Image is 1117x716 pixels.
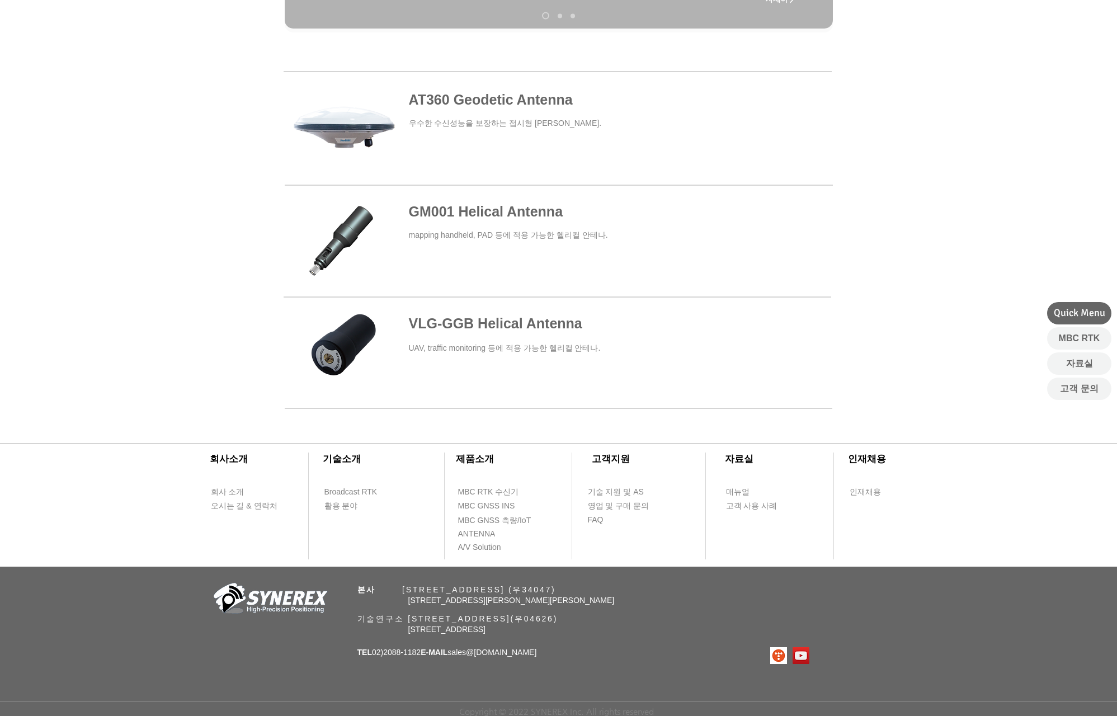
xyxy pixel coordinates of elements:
[466,648,536,657] a: @[DOMAIN_NAME]
[725,454,753,464] span: ​자료실
[458,485,541,499] a: MBC RTK 수신기
[408,625,486,634] span: [STREET_ADDRESS]
[1059,332,1100,345] span: MBC RTK
[538,12,579,20] nav: 슬라이드
[1054,306,1105,320] span: Quick Menu
[592,454,630,464] span: ​고객지원
[458,540,522,554] a: A/V Solution
[587,485,671,499] a: 기술 지원 및 AS
[324,487,378,498] span: Broadcast RTK
[848,454,886,464] span: ​인재채용
[458,514,555,527] a: MBC GNSS 측량/IoT
[324,499,388,513] a: 활용 분야
[1066,357,1093,370] span: 자료실
[587,513,652,527] a: FAQ
[357,585,556,594] span: ​ [STREET_ADDRESS] (우34047)
[208,582,331,618] img: 회사_로고-removebg-preview.png
[1060,383,1098,395] span: 고객 문의
[421,648,447,657] span: E-MAIL
[542,12,549,20] a: AT340 Geodetic Antenna
[588,501,649,512] span: 영업 및 구매 문의
[558,13,562,18] a: AT200 Aviation Antenna
[357,648,537,657] span: 02)2088-1182 sales
[1047,352,1111,375] a: 자료실
[1047,378,1111,400] a: 고객 문의
[587,499,652,513] a: 영업 및 구매 문의
[726,501,777,512] span: 고객 사용 사례
[458,499,527,513] a: MBC GNSS INS
[588,487,644,498] span: 기술 지원 및 AS
[725,499,790,513] a: 고객 사용 사례
[458,529,496,540] span: ANTENNA
[211,487,244,498] span: 회사 소개
[588,515,604,526] span: FAQ
[458,487,519,498] span: MBC RTK 수신기
[210,499,286,513] a: 오시는 길 & 연락처
[770,647,809,664] ul: SNS 모음
[725,485,790,499] a: 매뉴얼
[210,485,275,499] a: 회사 소개
[988,668,1117,716] iframe: Wix Chat
[1047,302,1111,324] div: Quick Menu
[357,614,558,623] span: 기술연구소 [STREET_ADDRESS](우04626)
[458,501,515,512] span: MBC GNSS INS
[850,487,881,498] span: 인재채용
[324,485,388,499] a: Broadcast RTK
[357,648,372,657] span: TEL
[210,454,248,464] span: ​회사소개
[571,13,575,18] a: AT190 Helix Antenna
[793,647,809,664] img: 유튜브 사회 아이콘
[770,647,787,664] img: 티스토리로고
[458,542,501,553] span: A/V Solution
[357,585,376,594] span: 본사
[323,454,361,464] span: ​기술소개
[458,527,522,541] a: ANTENNA
[408,596,615,605] span: [STREET_ADDRESS][PERSON_NAME][PERSON_NAME]
[459,706,654,716] span: Copyright © 2022 SYNEREX Inc. All rights reserved
[726,487,750,498] span: 매뉴얼
[456,454,494,464] span: ​제품소개
[849,485,902,499] a: 인재채용
[1047,327,1111,350] a: MBC RTK
[211,501,277,512] span: 오시는 길 & 연락처
[458,515,531,526] span: MBC GNSS 측량/IoT
[324,501,358,512] span: 활용 분야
